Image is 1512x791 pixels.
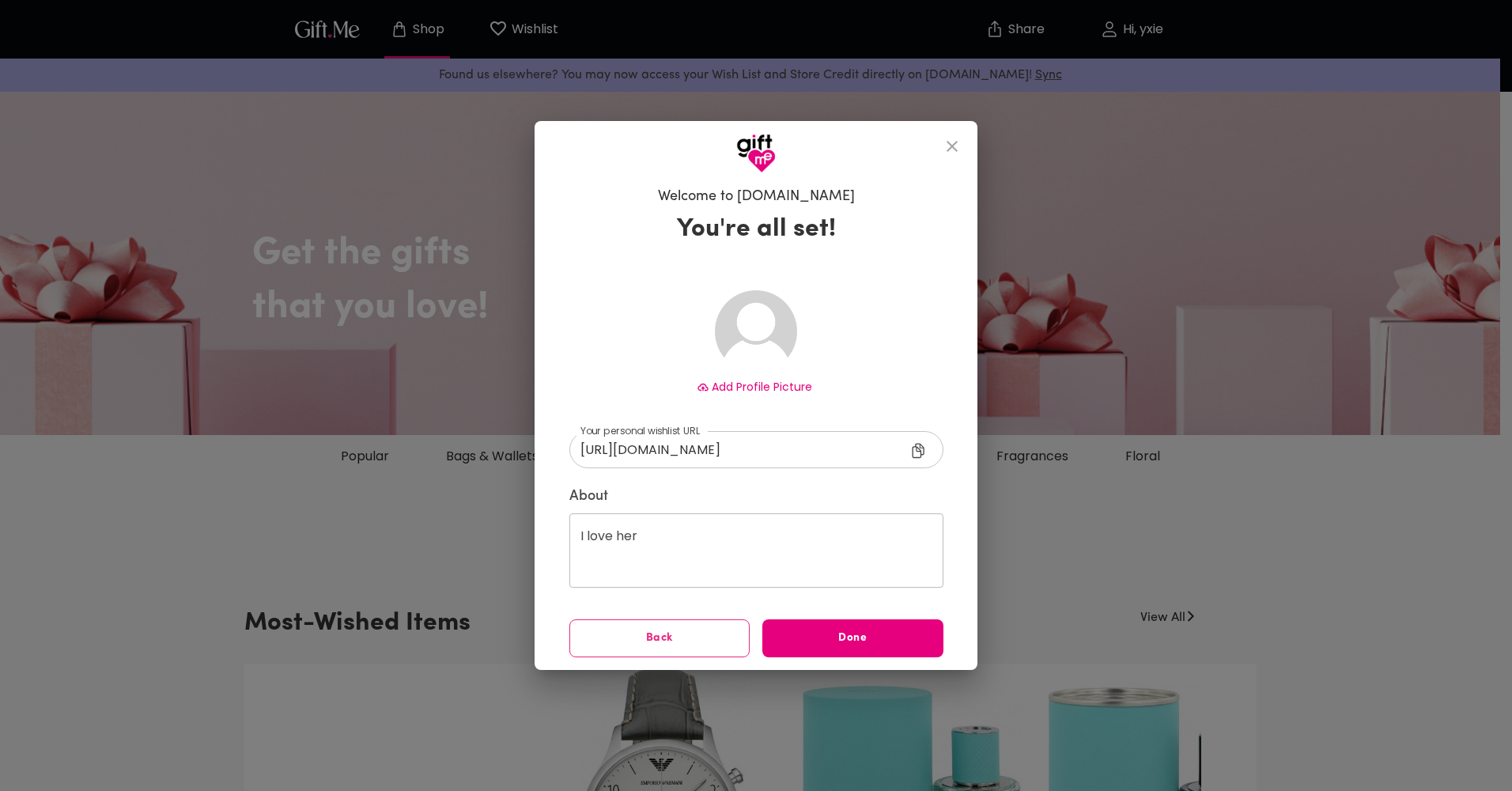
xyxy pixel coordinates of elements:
[715,290,797,373] img: Avatar
[712,379,812,395] span: Add Profile Picture
[570,630,750,647] span: Back
[569,487,943,506] label: About
[762,630,943,647] span: Done
[569,619,750,657] button: Back
[677,214,836,245] h3: You're all set!
[762,619,943,657] button: Done
[580,528,932,573] textarea: I love her
[933,127,971,165] button: close
[658,187,855,206] h6: Welcome to [DOMAIN_NAME]
[736,134,776,173] img: GiftMe Logo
